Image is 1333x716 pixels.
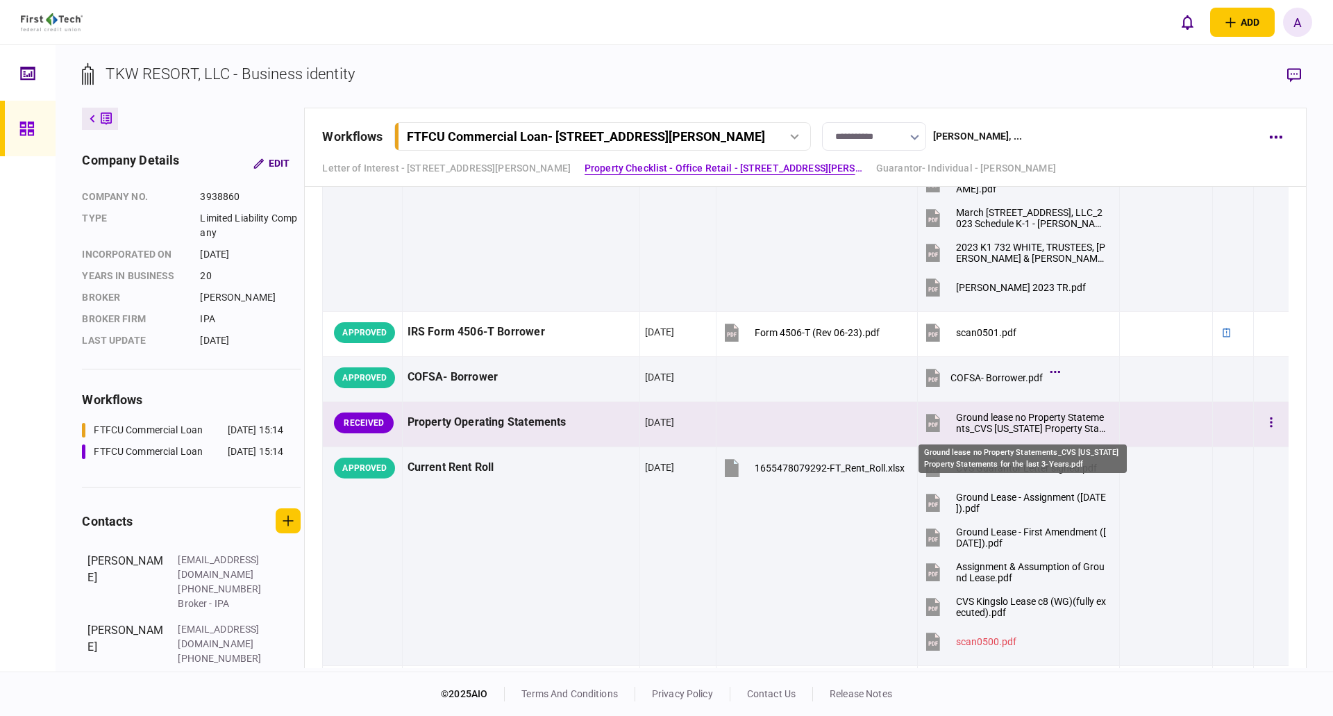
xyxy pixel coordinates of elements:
[82,290,186,305] div: Broker
[200,269,301,283] div: 20
[747,688,796,699] a: contact us
[923,407,1107,438] button: Ground lease no Property Statements_CVS Georgia Property Statements for the last 3-Years.pdf
[178,553,268,582] div: [EMAIL_ADDRESS][DOMAIN_NAME]
[408,452,635,483] div: Current Rent Roll
[923,556,1107,588] button: Assignment & Assumption of Ground Lease.pdf
[322,161,571,176] a: Letter of Interest - [STREET_ADDRESS][PERSON_NAME]
[645,415,674,429] div: [DATE]
[755,463,905,474] div: 1655478079292-FT_Rent_Roll.xlsx
[94,423,203,438] div: FTFCU Commercial Loan
[94,444,203,459] div: FTFCU Commercial Loan
[923,237,1107,268] button: 2023 K1 732 WHITE, TRUSTEES, THOMAS & KATHY-2101.pdf
[200,333,301,348] div: [DATE]
[645,460,674,474] div: [DATE]
[933,129,1022,144] div: [PERSON_NAME] , ...
[21,13,83,31] img: client company logo
[322,127,383,146] div: workflows
[645,370,674,384] div: [DATE]
[956,282,1086,293] div: Thomas White 2023 TR.pdf
[82,333,186,348] div: last update
[82,423,283,438] a: FTFCU Commercial Loan[DATE] 15:14
[721,317,880,348] button: Form 4506-T (Rev 06-23).pdf
[585,161,862,176] a: Property Checklist - Office Retail - [STREET_ADDRESS][PERSON_NAME]
[87,622,164,681] div: [PERSON_NAME]
[200,247,301,262] div: [DATE]
[923,626,1016,657] button: scan0500.pdf
[82,247,186,262] div: incorporated on
[521,688,618,699] a: terms and conditions
[923,487,1107,518] button: Ground Lease - Assignment (6-19-2009).pdf
[178,622,268,651] div: [EMAIL_ADDRESS][DOMAIN_NAME]
[956,327,1016,338] div: scan0501.pdf
[923,272,1086,303] button: Thomas White 2023 TR.pdf
[334,458,395,478] div: APPROVED
[876,161,1056,176] a: Guarantor- Individual - [PERSON_NAME]
[242,151,301,176] button: Edit
[200,190,301,204] div: 3938860
[645,325,674,339] div: [DATE]
[200,211,301,240] div: Limited Liability Company
[394,122,811,151] button: FTFCU Commercial Loan- [STREET_ADDRESS][PERSON_NAME]
[923,202,1107,233] button: March 2024_2808 South Assembly Road, LLC_2023 Schedule K-1 - Thomas White.pdf
[178,597,268,611] div: Broker - IPA
[950,372,1043,383] div: COFSA- Borrower.pdf
[956,596,1107,618] div: CVS Kingslo Lease c8 (WG)(fully executed).pdf
[87,553,164,611] div: [PERSON_NAME]
[200,290,301,305] div: [PERSON_NAME]
[923,317,1016,348] button: scan0501.pdf
[178,582,268,597] div: [PHONE_NUMBER]
[923,362,1057,393] button: COFSA- Borrower.pdf
[82,211,186,240] div: Type
[178,666,268,681] div: IPA
[334,322,395,343] div: APPROVED
[334,413,394,433] div: RECEIVED
[178,651,268,666] div: [PHONE_NUMBER]
[956,636,1016,647] div: scan0500.pdf
[82,312,186,326] div: broker firm
[334,367,395,388] div: APPROVED
[408,362,635,393] div: COFSA- Borrower
[956,412,1107,434] div: Ground lease no Property Statements_CVS Georgia Property Statements for the last 3-Years.pdf
[407,129,765,144] div: FTFCU Commercial Loan - [STREET_ADDRESS][PERSON_NAME]
[408,317,635,348] div: IRS Form 4506-T Borrower
[408,407,635,438] div: Property Operating Statements
[919,444,1127,473] div: Ground lease no Property Statements_CVS [US_STATE] Property Statements for the last 3-Years.pdf
[200,312,301,326] div: IPA
[956,561,1107,583] div: Assignment & Assumption of Ground Lease.pdf
[721,452,905,483] button: 1655478079292-FT_Rent_Roll.xlsx
[956,242,1107,264] div: 2023 K1 732 WHITE, TRUSTEES, THOMAS & KATHY-2101.pdf
[82,512,133,531] div: contacts
[82,190,186,204] div: company no.
[956,207,1107,229] div: March 2024_2808 South Assembly Road, LLC_2023 Schedule K-1 - Thomas White.pdf
[82,390,301,409] div: workflows
[923,522,1107,553] button: Ground Lease - First Amendment (6-11-2008).pdf
[441,687,505,701] div: © 2025 AIO
[1173,8,1202,37] button: open notifications list
[830,688,892,699] a: release notes
[1210,8,1275,37] button: open adding identity options
[956,492,1107,514] div: Ground Lease - Assignment (6-19-2009).pdf
[956,526,1107,549] div: Ground Lease - First Amendment (6-11-2008).pdf
[228,444,284,459] div: [DATE] 15:14
[82,151,179,176] div: company details
[82,269,186,283] div: years in business
[652,688,713,699] a: privacy policy
[106,63,355,85] div: TKW RESORT, LLC - Business identity
[1283,8,1312,37] button: A
[82,444,283,459] a: FTFCU Commercial Loan[DATE] 15:14
[923,591,1107,622] button: CVS Kingslo Lease c8 (WG)(fully executed).pdf
[755,327,880,338] div: Form 4506-T (Rev 06-23).pdf
[228,423,284,438] div: [DATE] 15:14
